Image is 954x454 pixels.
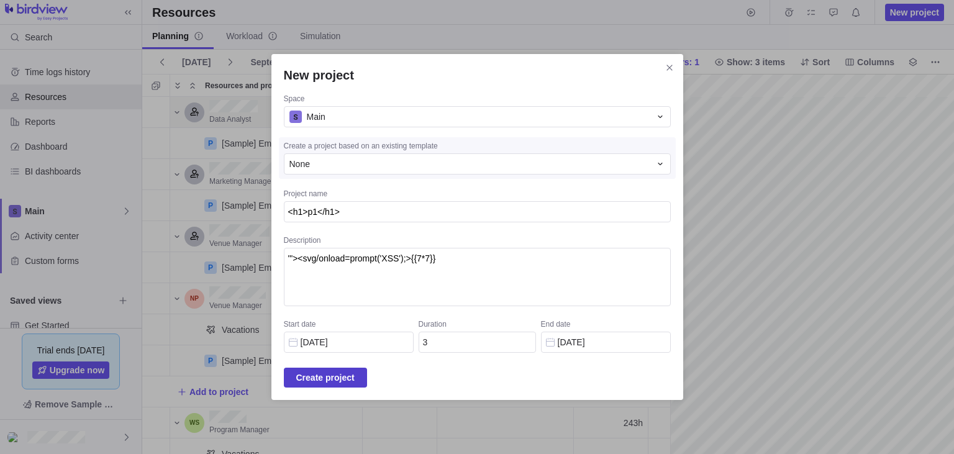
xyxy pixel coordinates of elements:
textarea: Project name [284,201,671,222]
span: Close [661,59,678,76]
span: Create project [284,368,367,388]
div: Create a project based on an existing template [284,141,671,153]
textarea: Description [284,248,671,306]
div: End date [541,319,671,332]
input: Start date [284,332,414,353]
span: None [289,158,310,170]
div: New project [271,54,683,400]
div: Start date [284,319,414,332]
span: Main [307,111,325,123]
span: Create project [296,370,355,385]
div: Duration [419,319,536,332]
input: End date [541,332,671,353]
h2: New project [284,66,671,84]
div: Project name [284,189,671,201]
div: Description [284,235,671,248]
div: Space [284,94,671,106]
input: Duration [419,332,536,353]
